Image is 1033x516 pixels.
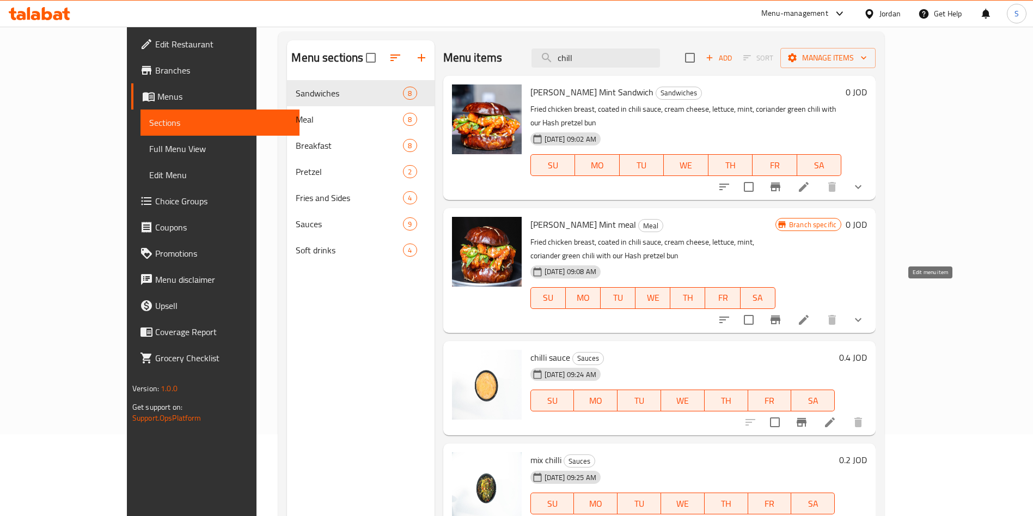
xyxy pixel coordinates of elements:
a: Branches [131,57,299,83]
img: Krispie Chilli Mint Sandwich [452,84,522,154]
button: TH [708,154,753,176]
span: MO [578,496,613,512]
button: Manage items [780,48,876,68]
span: Version: [132,381,159,396]
span: SU [535,496,570,512]
a: Support.OpsPlatform [132,411,201,425]
span: 1.0.0 [161,381,178,396]
button: MO [575,154,620,176]
span: Coupons [155,221,291,234]
span: FR [757,157,793,173]
button: Branch-specific-item [788,409,815,435]
button: TH [705,390,748,411]
div: Sauces [572,352,604,365]
button: FR [753,154,797,176]
a: Coupons [131,214,299,240]
button: Branch-specific-item [762,307,788,333]
span: Select section first [736,50,780,66]
span: S [1014,8,1019,20]
button: WE [664,154,708,176]
button: MO [566,287,601,309]
button: WE [661,390,705,411]
button: TH [705,493,748,514]
button: MO [574,390,618,411]
span: SA [796,496,830,512]
span: Sauces [573,352,603,365]
span: Fries and Sides [296,191,403,204]
span: WE [668,157,704,173]
span: SA [745,290,771,306]
a: Menu disclaimer [131,266,299,293]
div: items [403,113,417,126]
button: SU [530,493,574,514]
span: [PERSON_NAME] Mint meal [530,216,636,233]
span: FR [753,393,787,409]
div: items [403,87,417,100]
span: Get support on: [132,400,182,414]
span: 4 [404,193,416,203]
button: Add section [408,45,435,71]
button: WE [635,287,670,309]
button: TU [620,154,664,176]
span: Select to update [763,411,786,434]
span: [DATE] 09:24 AM [540,369,601,380]
h2: Menu sections [291,50,363,66]
h6: 0 JOD [846,84,867,100]
div: Sauces9 [287,211,434,237]
img: chilli sauce [452,350,522,420]
span: Full Menu View [149,142,291,155]
button: FR [748,390,792,411]
span: TU [624,157,660,173]
button: TU [618,390,661,411]
span: 2 [404,167,416,177]
button: delete [819,307,845,333]
span: Meal [296,113,403,126]
span: Promotions [155,247,291,260]
a: Menus [131,83,299,110]
span: Edit Restaurant [155,38,291,51]
a: Edit menu item [823,416,836,429]
div: Soft drinks4 [287,237,434,263]
a: Edit menu item [797,180,810,193]
span: Grocery Checklist [155,351,291,365]
button: show more [845,307,871,333]
button: delete [845,409,871,435]
span: [PERSON_NAME] Mint Sandwich [530,84,653,100]
div: items [403,191,417,204]
div: items [403,244,417,257]
span: 8 [404,88,416,99]
span: Select to update [737,175,760,198]
span: 9 [404,219,416,229]
span: MO [570,290,596,306]
span: WE [640,290,666,306]
h6: 0.4 JOD [839,350,867,365]
img: Krispie Chilli Mint meal [452,217,522,287]
span: Manage items [789,51,867,65]
span: Upsell [155,299,291,312]
button: sort-choices [711,307,737,333]
span: Select section [679,46,701,69]
span: chilli sauce [530,349,570,366]
span: [DATE] 09:25 AM [540,472,601,483]
div: Pretzel2 [287,159,434,185]
span: Sauces [296,217,403,230]
button: SU [530,287,566,309]
span: Branches [155,64,291,77]
span: SU [535,393,570,409]
span: Choice Groups [155,195,291,208]
div: items [403,165,417,178]
span: TH [713,157,749,173]
button: SA [791,390,835,411]
span: TH [675,290,701,306]
a: Edit Menu [140,162,299,188]
button: SA [741,287,775,309]
span: Sauces [564,455,595,468]
span: mix chilli [530,452,561,468]
div: Sandwiches [296,87,403,100]
button: SA [797,154,842,176]
span: Coverage Report [155,325,291,338]
div: Menu-management [761,7,828,20]
h6: 0.2 JOD [839,452,867,468]
span: [DATE] 09:02 AM [540,134,601,144]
